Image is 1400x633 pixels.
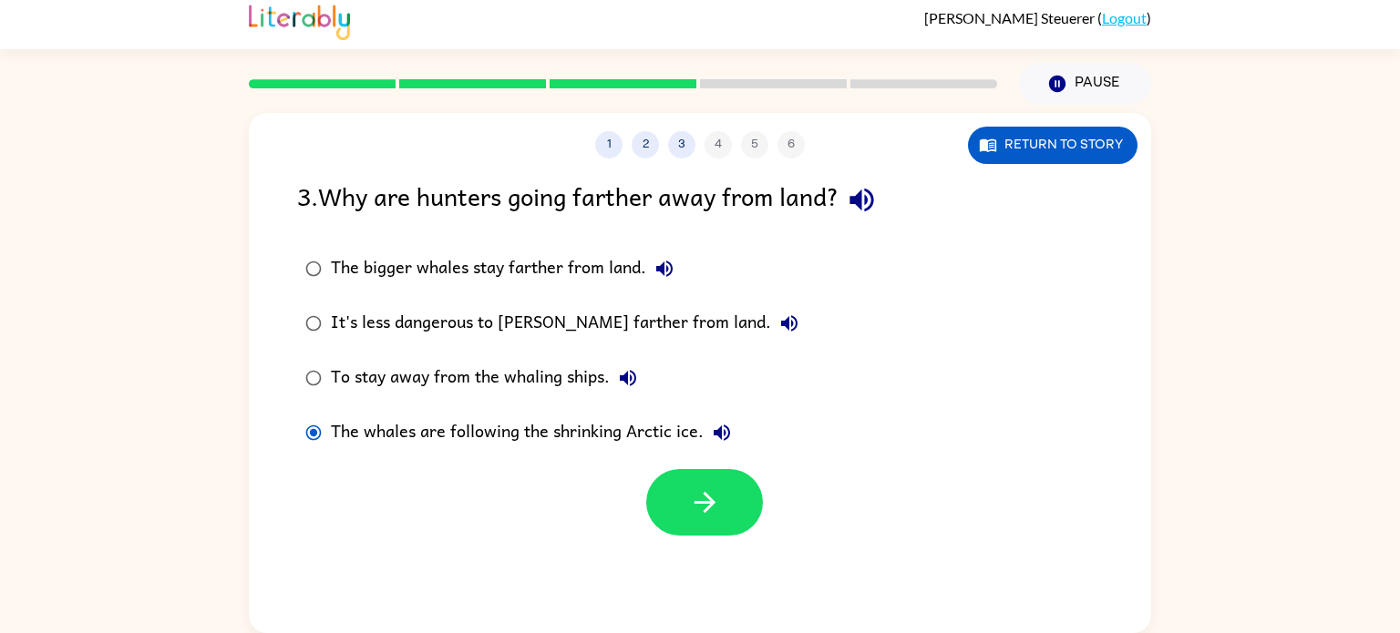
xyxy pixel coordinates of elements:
[771,305,808,342] button: It's less dangerous to [PERSON_NAME] farther from land.
[924,9,1097,26] span: [PERSON_NAME] Steuerer
[331,250,683,287] div: The bigger whales stay farther from land.
[1019,63,1151,105] button: Pause
[668,131,695,158] button: 3
[646,250,683,287] button: The bigger whales stay farther from land.
[632,131,659,158] button: 2
[1102,9,1147,26] a: Logout
[331,305,808,342] div: It's less dangerous to [PERSON_NAME] farther from land.
[704,414,740,451] button: The whales are following the shrinking Arctic ice.
[968,127,1137,164] button: Return to story
[610,360,646,396] button: To stay away from the whaling ships.
[595,131,623,158] button: 1
[331,414,740,451] div: The whales are following the shrinking Arctic ice.
[924,9,1151,26] div: ( )
[297,177,1103,223] div: 3 . Why are hunters going farther away from land?
[331,360,646,396] div: To stay away from the whaling ships.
